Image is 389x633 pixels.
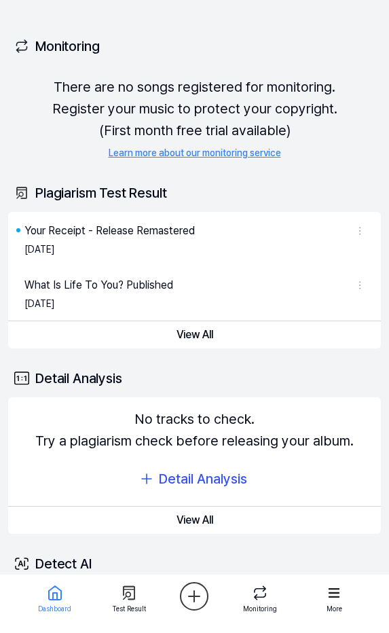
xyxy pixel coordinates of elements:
[236,577,284,618] a: Monitoring
[8,359,381,397] div: Detail Analysis
[8,174,381,212] div: Plagiarism Test Result
[24,277,349,293] a: What Is Life To You? Published
[24,223,195,239] div: Your Receipt - Release Remastered
[8,328,381,341] a: View All
[8,545,381,583] div: Detect AI
[38,604,71,614] div: Dashboard
[310,577,358,618] a: More
[327,604,342,614] div: More
[8,513,381,526] a: View All
[8,76,381,160] div: There are no songs registered for monitoring. Register your music to protect your copyright. (Fir...
[105,577,153,618] a: Test Result
[8,321,381,348] button: View All
[8,507,381,534] button: View All
[31,577,79,618] a: Dashboard
[159,468,247,490] div: Detail Analysis
[8,27,381,65] div: Monitoring
[24,223,349,239] a: Your Receipt - Release Remastered
[112,604,146,614] div: Test Result
[109,147,281,160] a: Learn more about our monitoring service
[243,604,277,614] div: Monitoring
[24,243,55,257] div: [DATE]
[24,277,173,293] div: What Is Life To You? Published
[35,408,354,452] div: No tracks to check. Try a plagiarism check before releasing your album.
[129,463,261,495] button: Detail Analysis
[24,297,55,311] div: [DATE]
